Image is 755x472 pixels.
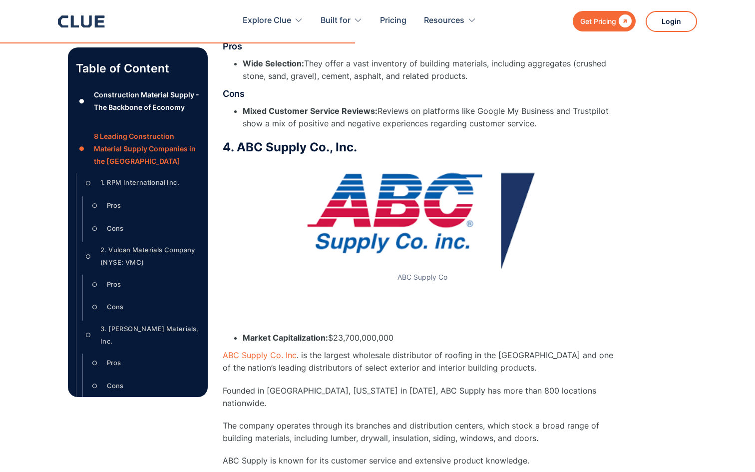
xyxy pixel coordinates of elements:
[243,105,622,130] li: Reviews on platforms like Google My Business and Trustpilot show a mix of positive and negative e...
[82,244,200,269] a: ○2. Vulcan Materials Company (NYSE: VMC)
[94,88,200,113] div: Construction Material Supply - The Backbone of Economy
[76,141,88,156] div: ●
[107,301,123,313] div: Cons
[89,198,200,213] a: ○Pros
[89,300,200,315] a: ○Cons
[89,379,200,394] a: ○Cons
[243,106,377,116] strong: Mixed Customer Service Reviews:
[76,88,200,113] a: ●Construction Material Supply - The Backbone of Economy
[243,5,303,36] div: Explore Clue
[223,385,622,410] p: Founded in [GEOGRAPHIC_DATA], [US_STATE] in [DATE], ABC Supply has more than 800 locations nation...
[89,379,101,394] div: ○
[223,309,622,322] p: ‍
[89,277,200,292] a: ○Pros
[82,175,200,190] a: ○1. RPM International Inc.
[89,198,101,213] div: ○
[82,328,94,343] div: ○
[100,176,179,189] div: 1. RPM International Inc.
[107,278,121,291] div: Pros
[94,130,200,168] div: 8 Leading Construction Material Supply Companies in the [GEOGRAPHIC_DATA]
[303,160,542,271] img: ABC Supply Co logo
[89,356,200,371] a: ○Pros
[223,350,297,360] a: ABC Supply Co. Inc
[76,94,88,109] div: ●
[223,349,622,374] p: . is the largest wholesale distributor of roofing in the [GEOGRAPHIC_DATA] and one of the nation’...
[321,5,363,36] div: Built for
[380,5,406,36] a: Pricing
[223,88,622,100] h4: Cons
[223,40,622,52] h4: Pros
[243,58,304,68] strong: Wide Selection:
[89,356,101,371] div: ○
[107,380,123,392] div: Cons
[89,277,101,292] div: ○
[424,5,476,36] div: Resources
[107,199,121,212] div: Pros
[76,60,200,76] p: Table of Content
[89,300,101,315] div: ○
[646,11,697,32] a: Login
[223,140,622,155] h3: 4. ABC Supply Co., Inc.
[223,455,622,467] p: ABC Supply is known for its customer service and extensive product knowledge.
[243,333,328,343] strong: Market Capitalization:
[243,57,622,82] li: They offer a vast inventory of building materials, including aggregates (crushed stone, sand, gra...
[223,420,622,445] p: The company operates through its branches and distribution centers, which stock a broad range of ...
[82,249,94,264] div: ○
[100,323,200,348] div: 3. [PERSON_NAME] Materials, Inc.
[76,130,200,168] a: ●8 Leading Construction Material Supply Companies in the [GEOGRAPHIC_DATA]
[100,244,200,269] div: 2. Vulcan Materials Company (NYSE: VMC)
[243,332,622,344] li: $23,700,000,000
[107,357,121,369] div: Pros
[303,273,542,282] figcaption: ABC Supply Co
[89,221,101,236] div: ○
[321,5,351,36] div: Built for
[82,175,94,190] div: ○
[573,11,636,31] a: Get Pricing
[107,222,123,235] div: Cons
[580,15,616,27] div: Get Pricing
[424,5,464,36] div: Resources
[243,5,291,36] div: Explore Clue
[82,323,200,348] a: ○3. [PERSON_NAME] Materials, Inc.
[89,221,200,236] a: ○Cons
[616,15,632,27] div: 
[223,287,622,299] p: ‍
